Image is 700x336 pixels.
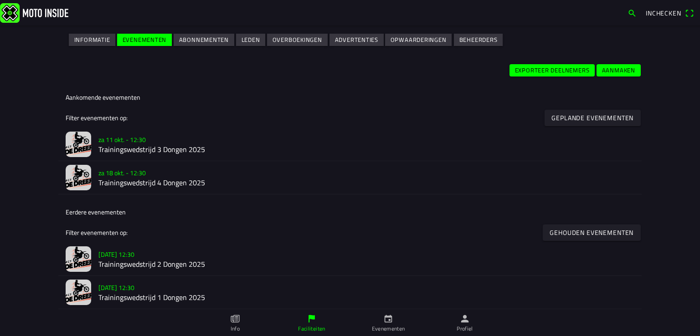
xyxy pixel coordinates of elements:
[597,64,641,76] ion-button: Aanmaken
[267,34,328,46] ion-button: Overboekingen
[552,114,634,121] ion-text: Geplande evenementen
[231,325,240,333] ion-label: Info
[66,228,128,237] ion-label: Filter evenementen op:
[98,168,146,178] ion-text: za 18 okt. - 12:30
[329,34,384,46] ion-button: Advertenties
[383,314,393,324] ion-icon: calendar
[454,34,503,46] ion-button: Beheerders
[66,113,128,122] ion-label: Filter evenementen op:
[66,132,91,157] img: lOLSn726VxCaGFNnlaZ6XcwBmXzx7kLs7LJ84tf7.jpg
[98,249,134,259] ion-text: [DATE] 12:30
[66,280,91,305] img: 93T3reSmquxdw3vykz1q1cFWxKRYEtHxrElz4fEm.jpg
[98,178,634,187] h2: Trainingswedstrijd 4 Dongen 2025
[230,314,240,324] ion-icon: paper
[460,314,470,324] ion-icon: person
[66,165,91,190] img: 64Wn0GjIVjMjfa4ALD0MpMaRxaoUOgurKTF0pxpL.jpg
[66,92,140,102] ion-label: Aankomende evenementen
[298,325,325,333] ion-label: Faciliteiten
[66,207,126,217] ion-label: Eerdere evenementen
[372,325,405,333] ion-label: Evenementen
[236,34,265,46] ion-button: Leden
[66,246,91,272] img: H8falG3KYPuM8sHSKjkJF3lB7qfNeMO4ufRuBAl3.jpg
[646,8,681,18] span: Inchecken
[98,293,634,302] h2: Trainingswedstrijd 1 Dongen 2025
[69,34,115,46] ion-button: Informatie
[98,145,634,154] h2: Trainingswedstrijd 3 Dongen 2025
[98,283,134,292] ion-text: [DATE] 12:30
[457,325,473,333] ion-label: Profiel
[641,5,698,20] a: Incheckenqr scanner
[385,34,452,46] ion-button: Opwaarderingen
[307,314,317,324] ion-icon: flag
[510,64,595,76] ion-button: Exporteer deelnemers
[98,260,634,269] h2: Trainingswedstrijd 2 Dongen 2025
[98,135,146,144] ion-text: za 11 okt. - 12:30
[550,229,634,235] ion-text: Gehouden evenementen
[174,34,234,46] ion-button: Abonnementen
[623,5,641,20] a: search
[117,34,172,46] ion-button: Evenementen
